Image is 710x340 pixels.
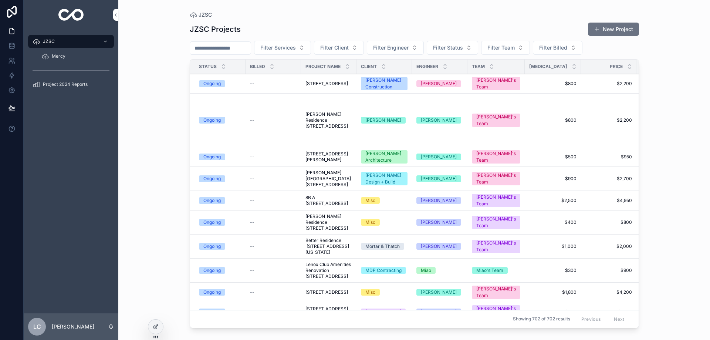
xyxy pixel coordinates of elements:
a: [PERSON_NAME] [361,309,408,315]
a: -- [250,198,297,203]
a: -- [250,81,297,87]
a: $2,200 [585,81,632,87]
a: Misc [361,289,408,296]
div: MDP Contracting [365,267,402,274]
span: Showing 702 of 702 results [513,316,570,322]
a: Miao's Team [472,267,520,274]
a: $750 [529,309,577,315]
span: Filter Services [260,44,296,51]
a: Mercy [37,50,114,63]
div: Ongoing [203,309,221,315]
a: $800 [585,219,632,225]
span: LC [33,322,41,331]
span: $500 [529,154,577,160]
span: JZSC [199,11,212,18]
a: Project 2024 Reports [28,78,114,91]
a: [PERSON_NAME] Design + Build [361,172,408,185]
span: -- [250,81,254,87]
div: [PERSON_NAME]'s Team [476,150,516,164]
span: Filter Client [320,44,349,51]
a: [PERSON_NAME] [416,154,463,160]
a: $300 [529,267,577,273]
a: $4,200 [585,289,632,295]
span: Mercy [52,53,65,59]
a: $950 [585,154,632,160]
a: [PERSON_NAME] [416,289,463,296]
div: [PERSON_NAME]'s Team [476,240,516,253]
a: $2,200 [585,117,632,123]
a: Misc [361,197,408,204]
a: [STREET_ADDRESS][US_STATE] [305,306,352,318]
a: -- [250,176,297,182]
h1: JZSC Projects [190,24,241,34]
a: [PERSON_NAME]'s Team [472,77,520,90]
p: [PERSON_NAME] [52,323,94,330]
a: -- [250,243,297,249]
span: Client [361,64,377,70]
a: Ongoing [199,197,241,204]
span: Price [610,64,623,70]
button: New Project [588,23,639,36]
a: $900 [585,267,632,273]
span: Filter Engineer [373,44,409,51]
span: Team [472,64,485,70]
div: [PERSON_NAME] [421,243,457,250]
span: $1,800 [529,289,577,295]
a: [PERSON_NAME]'s Team [472,216,520,229]
div: [PERSON_NAME] [421,219,457,226]
span: $800 [529,117,577,123]
span: [STREET_ADDRESS][PERSON_NAME] [305,151,352,163]
a: [PERSON_NAME] [416,309,463,315]
a: [STREET_ADDRESS] [305,289,352,295]
a: 8B A [STREET_ADDRESS] [305,195,352,206]
div: Ongoing [203,243,221,250]
span: [PERSON_NAME][GEOGRAPHIC_DATA] [STREET_ADDRESS] [305,170,352,188]
span: -- [250,309,254,315]
a: JZSC [28,35,114,48]
a: [PERSON_NAME] Residence [STREET_ADDRESS] [305,213,352,231]
a: -- [250,117,297,123]
div: Miao [421,267,431,274]
a: $2,700 [585,176,632,182]
img: App logo [58,9,84,21]
a: [PERSON_NAME] [416,197,463,204]
a: $1,000 [529,243,577,249]
div: Miao's Team [476,267,503,274]
a: $4,950 [585,198,632,203]
a: Ongoing [199,243,241,250]
a: MDP Contracting [361,267,408,274]
div: [PERSON_NAME] [421,309,457,315]
a: [PERSON_NAME] Construction [361,77,408,90]
button: Select Button [427,41,478,55]
div: [PERSON_NAME]'s Team [476,305,516,319]
a: Misc [361,219,408,226]
a: $2,000 [585,243,632,249]
a: $2,500 [529,198,577,203]
span: Project 2024 Reports [43,81,88,87]
a: Ongoing [199,289,241,296]
a: [PERSON_NAME]'s Team [472,194,520,207]
span: -- [250,176,254,182]
a: [PERSON_NAME] [361,117,408,124]
a: $400 [529,219,577,225]
a: [PERSON_NAME]'s Team [472,172,520,185]
a: [PERSON_NAME] Residence [STREET_ADDRESS] [305,111,352,129]
a: [PERSON_NAME] [416,219,463,226]
span: Engineer [416,64,438,70]
div: scrollable content [24,30,118,101]
span: $1,650 [585,309,632,315]
a: [PERSON_NAME]'s Team [472,114,520,127]
div: [PERSON_NAME]'s Team [476,77,516,90]
button: Select Button [533,41,582,55]
a: [PERSON_NAME] Architecture [361,150,408,164]
div: [PERSON_NAME] [421,80,457,87]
